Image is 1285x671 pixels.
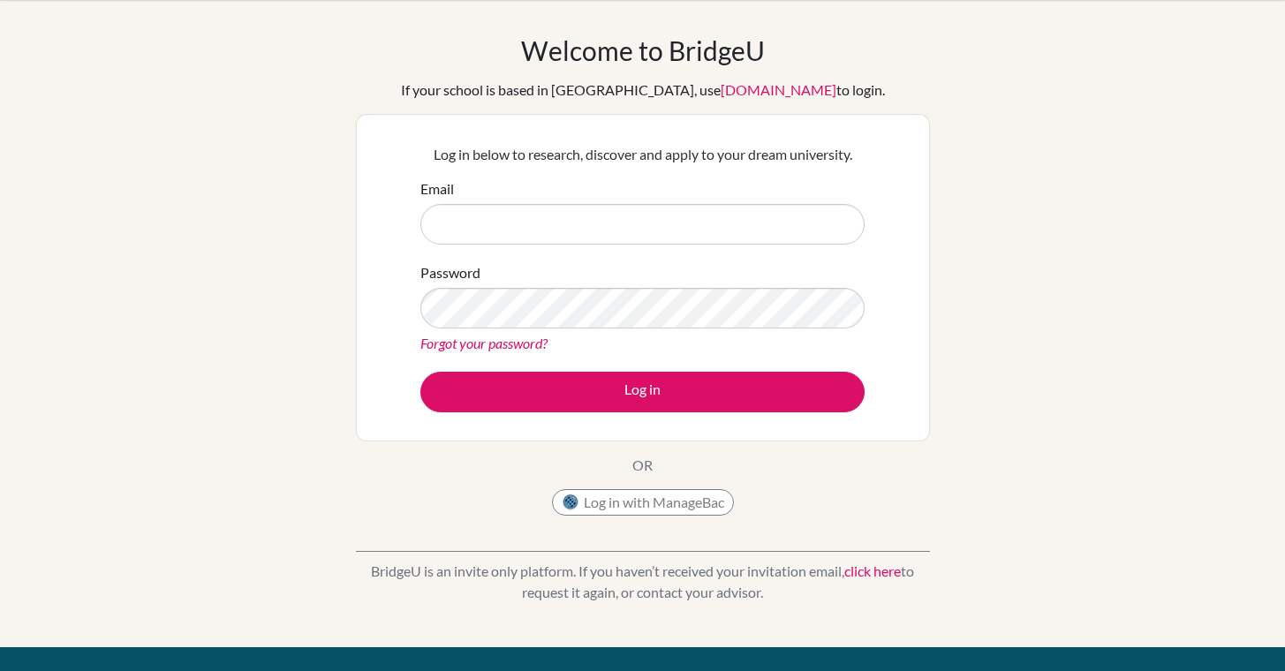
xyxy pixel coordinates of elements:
[356,561,930,603] p: BridgeU is an invite only platform. If you haven’t received your invitation email, to request it ...
[632,455,653,476] p: OR
[521,34,765,66] h1: Welcome to BridgeU
[420,144,865,165] p: Log in below to research, discover and apply to your dream university.
[420,262,480,283] label: Password
[420,335,548,351] a: Forgot your password?
[552,489,734,516] button: Log in with ManageBac
[420,178,454,200] label: Email
[844,562,901,579] a: click here
[420,372,865,412] button: Log in
[721,81,836,98] a: [DOMAIN_NAME]
[401,79,885,101] div: If your school is based in [GEOGRAPHIC_DATA], use to login.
